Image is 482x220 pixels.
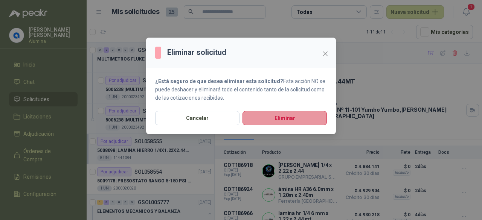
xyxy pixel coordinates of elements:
button: Cancelar [155,111,239,125]
h3: Eliminar solicitud [167,47,226,58]
p: Esta acción NO se puede deshacer y eliminará todo el contenido tanto de la solicitud como de las ... [155,77,327,102]
button: Close [319,48,331,60]
strong: ¿Está seguro de que desea eliminar esta solicitud? [155,78,283,84]
span: close [322,51,328,57]
button: Eliminar [243,111,327,125]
